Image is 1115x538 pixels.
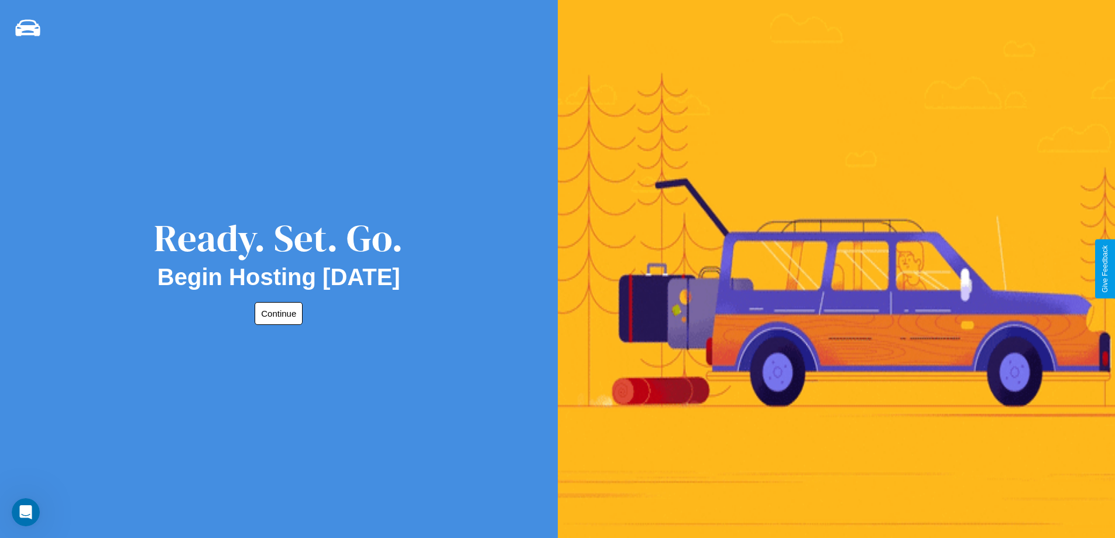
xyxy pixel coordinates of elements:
div: Give Feedback [1101,245,1109,293]
button: Continue [255,302,303,325]
div: Ready. Set. Go. [154,212,403,264]
iframe: Intercom live chat [12,498,40,526]
h2: Begin Hosting [DATE] [157,264,400,290]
